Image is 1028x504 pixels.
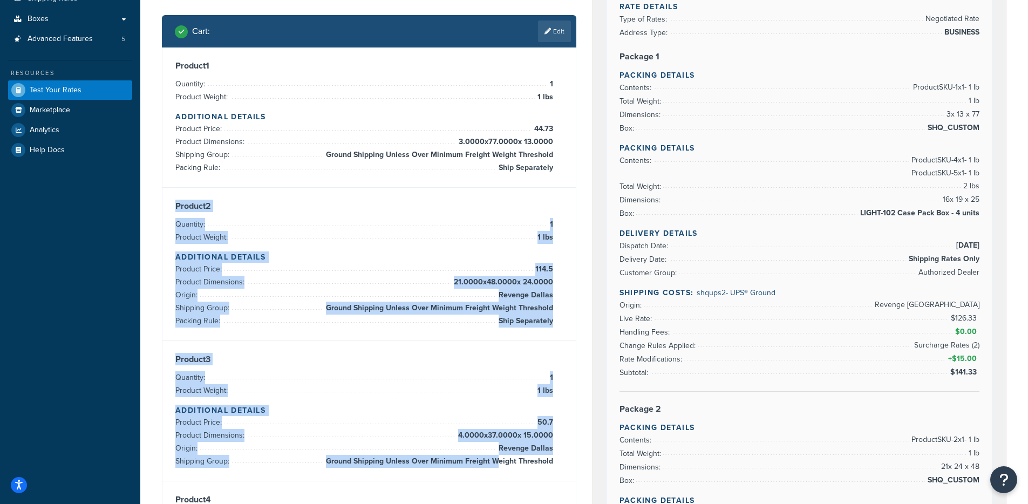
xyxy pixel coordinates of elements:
span: 50.7 [535,416,553,429]
span: [DATE] [954,239,979,252]
span: 1 lb [966,447,979,460]
span: Test Your Rates [30,86,81,95]
span: 1 [547,218,553,231]
span: Product Weight: [175,231,230,243]
span: Contents: [619,82,654,93]
h4: Packing Details [619,142,980,154]
span: Contents: [619,155,654,166]
span: Revenge [GEOGRAPHIC_DATA] [872,298,979,311]
span: 114.5 [533,263,553,276]
span: 1 lbs [535,91,553,104]
h4: Packing Details [619,70,980,81]
span: $126.33 [951,312,979,324]
span: Help Docs [30,146,65,155]
span: Product Price: [175,417,224,428]
span: 1 [547,78,553,91]
a: Analytics [8,120,132,140]
span: Quantity: [175,372,208,383]
span: Boxes [28,15,49,24]
h4: Additional Details [175,251,563,263]
span: Address Type: [619,27,670,38]
div: Resources [8,69,132,78]
span: Quantity: [175,219,208,230]
span: 21 x 24 x 48 [938,460,979,473]
span: Ground Shipping Unless Over Minimum Freight Weight Threshold [323,148,553,161]
span: Product Dimensions: [175,136,247,147]
span: Total Weight: [619,96,664,107]
span: Dispatch Date: [619,240,671,251]
span: Origin: [175,442,200,454]
h3: Product 2 [175,201,563,212]
span: Dimensions: [619,194,663,206]
h3: Package 1 [619,51,980,62]
span: $15.00 [952,353,979,364]
h3: Package 2 [619,404,980,414]
span: Surcharge Rates (2) [911,339,979,352]
span: Marketplace [30,106,70,115]
span: Ground Shipping Unless Over Minimum Freight Weight Threshold [323,455,553,468]
span: Handling Fees: [619,326,672,338]
span: Ground Shipping Unless Over Minimum Freight Weight Threshold [323,302,553,315]
li: Help Docs [8,140,132,160]
span: Shipping Group: [175,149,232,160]
span: Ship Separately [496,161,553,174]
span: Product Price: [175,123,224,134]
span: 1 lbs [535,384,553,397]
span: Negotiated Rate [923,12,979,25]
span: $141.33 [950,366,979,378]
span: Product Weight: [175,91,230,103]
span: Subtotal: [619,367,651,378]
span: Packing Rule: [175,315,223,326]
span: Product Weight: [175,385,230,396]
span: + [946,352,979,365]
span: 3.0000 x 77.0000 x 13.0000 [456,135,553,148]
span: $0.00 [955,326,979,337]
span: shqups2 - UPS® Ground [697,287,775,298]
span: 21.0000 x 48.0000 x 24.0000 [451,276,553,289]
span: Live Rate: [619,313,655,324]
span: Shipping Group: [175,302,232,314]
span: Box: [619,208,637,219]
h4: Delivery Details [619,228,980,239]
h4: Packing Details [619,422,980,433]
h3: Product 1 [175,60,563,71]
span: 2 lbs [961,180,979,193]
span: Shipping Rates Only [906,253,979,265]
li: Advanced Features [8,29,132,49]
span: 44.73 [532,122,553,135]
span: Origin: [619,299,644,311]
span: Change Rules Applied: [619,340,698,351]
li: Boxes [8,9,132,29]
span: Total Weight: [619,181,664,192]
a: Edit [538,21,571,42]
h4: Additional Details [175,111,563,122]
a: Marketplace [8,100,132,120]
span: Product SKU-2 x 1 - 1 lb [909,433,979,446]
span: 5 [121,35,125,44]
span: 1 lb [966,94,979,107]
span: 3 x 13 x 77 [944,108,979,121]
span: Packing Rule: [175,162,223,173]
span: Product SKU-1 x 1 - 1 lb [910,81,979,94]
span: Origin: [175,289,200,301]
span: Type of Rates: [619,13,670,25]
span: BUSINESS [942,26,979,39]
span: Authorized Dealer [916,266,979,279]
span: 1 lbs [535,231,553,244]
a: Advanced Features5 [8,29,132,49]
span: Contents: [619,434,654,446]
a: Test Your Rates [8,80,132,100]
span: Shipping Group: [175,455,232,467]
h3: Product 3 [175,354,563,365]
span: SHQ_CUSTOM [925,121,979,134]
span: Delivery Date: [619,254,669,265]
span: Analytics [30,126,59,135]
span: 16 x 19 x 25 [940,193,979,206]
span: Revenge Dallas [496,289,553,302]
span: Quantity: [175,78,208,90]
span: Customer Group: [619,267,679,278]
span: SHQ_CUSTOM [925,474,979,487]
